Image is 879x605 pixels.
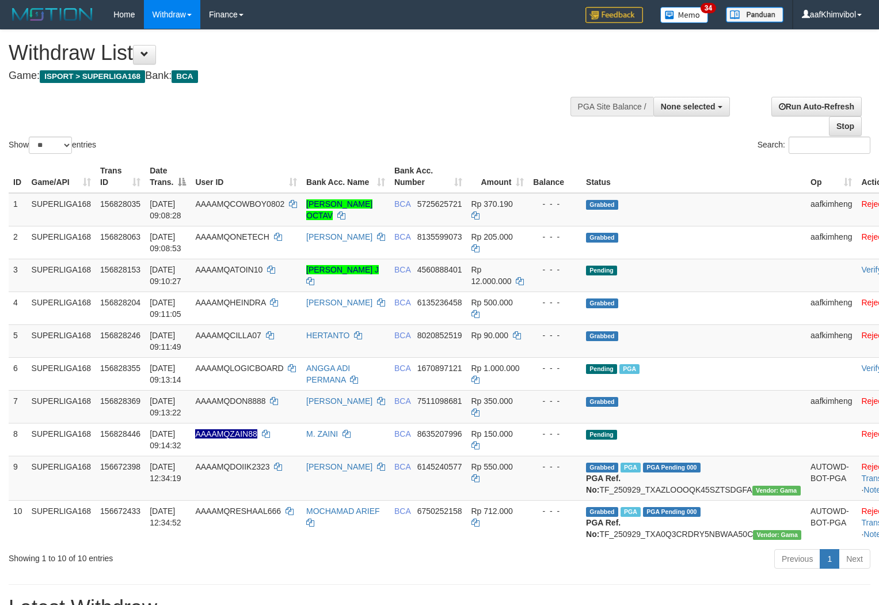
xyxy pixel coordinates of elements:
a: M. ZAINI [306,429,338,438]
span: [DATE] 09:11:05 [150,298,181,319]
span: AAAAMQONETECH [195,232,269,241]
label: Search: [758,137,870,154]
td: 1 [9,193,27,226]
a: Next [839,549,870,569]
span: Copy 6145240577 to clipboard [417,462,462,471]
td: 3 [9,259,27,292]
td: SUPERLIGA168 [27,500,96,544]
span: Rp 1.000.000 [471,364,520,373]
span: BCA [394,396,410,406]
span: 34 [701,3,716,13]
th: Bank Acc. Number: activate to sort column ascending [390,160,467,193]
td: 6 [9,357,27,390]
td: aafkimheng [806,193,857,226]
span: Rp 150.000 [471,429,513,438]
span: ISPORT > SUPERLIGA168 [40,70,145,83]
span: Grabbed [586,298,618,308]
span: Copy 6135236458 to clipboard [417,298,462,307]
td: SUPERLIGA168 [27,456,96,500]
div: - - - [533,264,577,275]
div: - - - [533,505,577,517]
td: SUPERLIGA168 [27,193,96,226]
td: 10 [9,500,27,544]
span: BCA [394,199,410,209]
span: Copy 1670897121 to clipboard [417,364,462,373]
span: 156828063 [100,232,140,241]
div: - - - [533,461,577,472]
span: BCA [394,265,410,274]
span: 156828153 [100,265,140,274]
span: Vendor URL: https://trx31.1velocity.biz [753,530,801,540]
h4: Game: Bank: [9,70,574,82]
td: 2 [9,226,27,259]
span: Grabbed [586,507,618,517]
span: Rp 12.000.000 [471,265,512,286]
span: Rp 350.000 [471,396,513,406]
span: Copy 7511098681 to clipboard [417,396,462,406]
a: [PERSON_NAME] [306,232,372,241]
img: Button%20Memo.svg [660,7,709,23]
span: 156828446 [100,429,140,438]
a: 1 [820,549,839,569]
th: Balance [528,160,581,193]
a: Run Auto-Refresh [771,97,862,116]
td: 5 [9,324,27,357]
td: aafkimheng [806,324,857,357]
span: BCA [394,298,410,307]
span: Copy 6750252158 to clipboard [417,506,462,516]
a: MOCHAMAD ARIEF [306,506,380,516]
a: Stop [829,116,862,136]
div: Showing 1 to 10 of 10 entries [9,548,357,564]
span: Grabbed [586,397,618,407]
td: SUPERLIGA168 [27,390,96,423]
td: aafkimheng [806,226,857,259]
h1: Withdraw List [9,41,574,65]
td: aafkimheng [806,292,857,324]
span: BCA [172,70,197,83]
td: SUPERLIGA168 [27,259,96,292]
td: SUPERLIGA168 [27,357,96,390]
td: SUPERLIGA168 [27,226,96,259]
td: SUPERLIGA168 [27,423,96,456]
th: Amount: activate to sort column ascending [467,160,529,193]
th: ID [9,160,27,193]
span: BCA [394,462,410,471]
span: Vendor URL: https://trx31.1velocity.biz [752,486,801,496]
span: Copy 8635207996 to clipboard [417,429,462,438]
th: Op: activate to sort column ascending [806,160,857,193]
span: [DATE] 09:08:28 [150,199,181,220]
span: AAAAMQCILLA07 [195,331,261,340]
span: 156672398 [100,462,140,471]
td: 4 [9,292,27,324]
a: [PERSON_NAME] OCTAV [306,199,372,220]
span: [DATE] 09:10:27 [150,265,181,286]
span: None selected [661,102,716,111]
th: Status [581,160,806,193]
a: [PERSON_NAME] [306,462,372,471]
span: Grabbed [586,463,618,472]
span: Grabbed [586,200,618,210]
div: - - - [533,198,577,210]
span: 156828246 [100,331,140,340]
span: Copy 8020852519 to clipboard [417,331,462,340]
div: - - - [533,362,577,374]
a: [PERSON_NAME] J [306,265,379,274]
span: BCA [394,232,410,241]
span: BCA [394,506,410,516]
span: AAAAMQDON8888 [195,396,265,406]
span: Pending [586,266,617,275]
span: 156672433 [100,506,140,516]
span: BCA [394,364,410,373]
span: [DATE] 09:08:53 [150,232,181,253]
span: Rp 90.000 [471,331,509,340]
a: ANGGA ADI PERMANA [306,364,350,384]
img: panduan.png [726,7,783,22]
a: HERTANTO [306,331,349,340]
span: Copy 5725625721 to clipboard [417,199,462,209]
div: - - - [533,231,577,243]
span: PGA Pending [643,463,701,472]
b: PGA Ref. No: [586,474,621,494]
div: - - - [533,395,577,407]
span: PGA Pending [643,507,701,517]
span: [DATE] 12:34:19 [150,462,181,483]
